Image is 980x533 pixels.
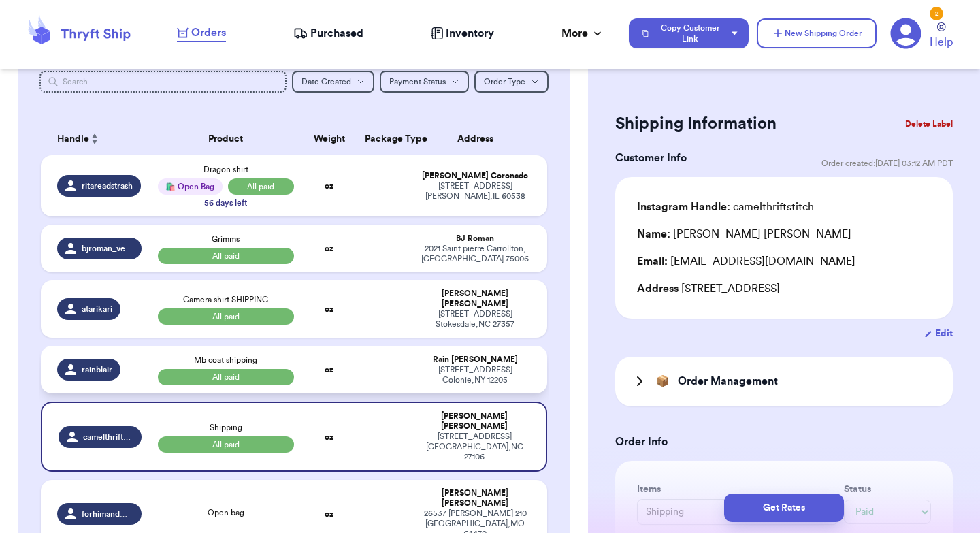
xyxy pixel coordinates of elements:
th: Weight [302,123,357,155]
span: All paid [158,248,294,264]
span: All paid [228,178,294,195]
span: Order Type [484,78,525,86]
th: Package Type [357,123,411,155]
div: [EMAIL_ADDRESS][DOMAIN_NAME] [637,253,931,270]
strong: oz [325,182,333,190]
a: Help [930,22,953,50]
span: Email: [637,256,668,267]
span: Shipping [210,423,242,432]
div: More [561,25,604,42]
h2: Shipping Information [615,113,777,135]
h3: Order Management [678,373,778,389]
button: Date Created [292,71,374,93]
span: Purchased [310,25,363,42]
button: Edit [924,327,953,340]
span: bjroman_ventures [82,243,133,254]
th: Product [150,123,302,155]
div: 56 days left [204,197,247,208]
div: [STREET_ADDRESS] Colonie , NY 12205 [419,365,531,385]
a: Orders [177,25,226,42]
strong: oz [325,366,333,374]
th: Address [411,123,547,155]
a: Inventory [431,25,494,42]
span: Dragon shirt [203,165,248,174]
div: [STREET_ADDRESS] [GEOGRAPHIC_DATA] , NC 27106 [419,432,529,462]
span: ritareadstrash [82,180,133,191]
span: camelthriftstitch [83,432,133,442]
span: All paid [158,436,294,453]
span: Payment Status [389,78,446,86]
div: [PERSON_NAME] Coronado [419,171,531,181]
span: Date Created [301,78,351,86]
strong: oz [325,244,333,253]
span: Orders [191,25,226,41]
span: Camera shirt SHIPPING [183,295,268,304]
div: [PERSON_NAME] [PERSON_NAME] [419,289,531,309]
span: Mb coat shipping [194,356,257,364]
button: Copy Customer Link [629,18,749,48]
strong: oz [325,510,333,518]
strong: oz [325,433,333,441]
button: Payment Status [380,71,469,93]
div: [STREET_ADDRESS] Stokesdale , NC 27357 [419,309,531,329]
span: forhimandmyfamily [82,508,133,519]
div: Rain [PERSON_NAME] [419,355,531,365]
span: Name: [637,229,670,240]
div: 🛍️ Open Bag [158,178,223,195]
span: All paid [158,308,294,325]
div: [STREET_ADDRESS] [PERSON_NAME] , IL 60538 [419,181,531,201]
span: All paid [158,369,294,385]
div: 2021 Saint pierre Carrollton , [GEOGRAPHIC_DATA] 75006 [419,244,531,264]
div: [PERSON_NAME] [PERSON_NAME] [419,488,531,508]
strong: oz [325,305,333,313]
span: Instagram Handle: [637,201,730,212]
button: Sort ascending [89,131,100,147]
a: 2 [890,18,921,49]
span: Order created: [DATE] 03:12 AM PDT [821,158,953,169]
span: atarikari [82,304,112,314]
button: Order Type [474,71,549,93]
span: Address [637,283,679,294]
span: 📦 [656,373,670,389]
div: [STREET_ADDRESS] [637,280,931,297]
span: Handle [57,132,89,146]
button: Get Rates [724,494,844,522]
span: rainblair [82,364,112,375]
div: BJ Roman [419,233,531,244]
h3: Customer Info [615,150,687,166]
div: [PERSON_NAME] [PERSON_NAME] [419,411,529,432]
div: camelthriftstitch [637,199,814,215]
button: Delete Label [900,109,958,139]
span: Open bag [208,508,244,517]
div: 2 [930,7,943,20]
h3: Order Info [615,434,953,450]
span: Inventory [446,25,494,42]
button: New Shipping Order [757,18,877,48]
span: Help [930,34,953,50]
input: Search [39,71,287,93]
span: Grimms [212,235,240,243]
a: Purchased [293,25,363,42]
div: [PERSON_NAME] [PERSON_NAME] [637,226,851,242]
